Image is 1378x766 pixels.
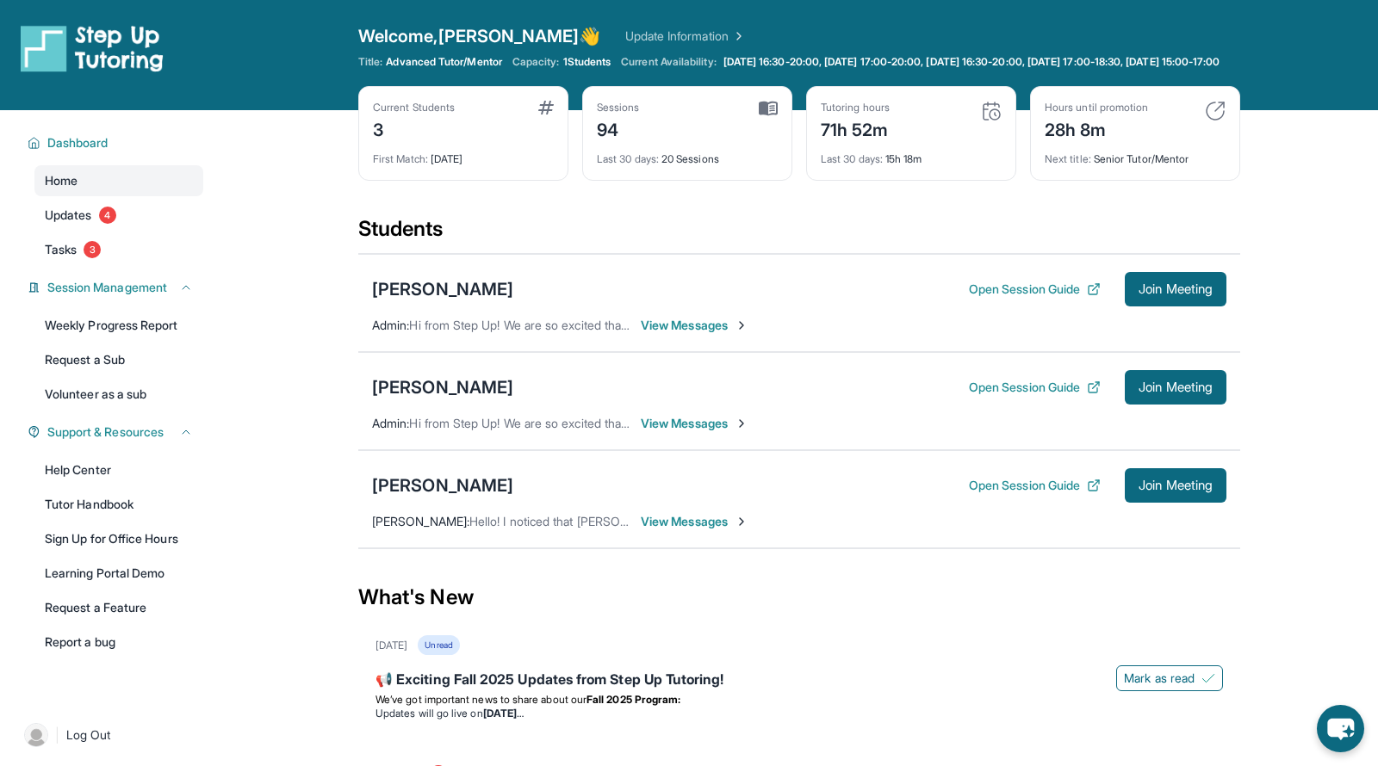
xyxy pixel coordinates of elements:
img: card [538,101,554,114]
div: 📢 Exciting Fall 2025 Updates from Step Up Tutoring! [376,669,1223,693]
span: View Messages [641,415,748,432]
img: Chevron Right [729,28,746,45]
div: Sessions [597,101,640,114]
span: Join Meeting [1139,382,1213,392]
div: [PERSON_NAME] [372,277,513,301]
span: Next title : [1045,152,1091,165]
span: Welcome, [PERSON_NAME] 👋 [358,24,601,48]
div: 20 Sessions [597,142,778,166]
div: Students [358,215,1240,253]
span: Admin : [372,318,409,332]
button: Open Session Guide [969,379,1101,396]
span: Join Meeting [1139,480,1213,491]
a: Help Center [34,454,203,485]
button: Mark as read [1116,665,1223,691]
img: card [1205,101,1226,121]
span: 4 [99,207,116,224]
button: Open Session Guide [969,281,1101,298]
a: Updates4 [34,200,203,231]
button: Dashboard [40,134,193,151]
div: What's New [358,559,1240,635]
button: chat-button [1317,705,1364,752]
div: Senior Tutor/Mentor [1045,142,1226,166]
button: Support & Resources [40,423,193,441]
a: Update Information [625,28,746,45]
a: Volunteer as a sub [34,379,203,410]
span: Session Management [47,279,167,296]
span: Current Availability: [621,55,716,69]
button: Join Meeting [1125,468,1226,503]
a: Home [34,165,203,196]
img: Chevron-Right [735,318,748,332]
a: |Log Out [17,716,203,754]
div: [DATE] [373,142,554,166]
img: Mark as read [1201,671,1215,685]
span: View Messages [641,513,748,530]
span: Title: [358,55,382,69]
div: Tutoring hours [821,101,890,114]
span: 3 [84,241,101,258]
div: 3 [373,114,455,142]
span: Capacity: [512,55,560,69]
img: logo [21,24,164,72]
span: First Match : [373,152,428,165]
img: card [981,101,1002,121]
div: 28h 8m [1045,114,1148,142]
span: Dashboard [47,134,109,151]
span: 1 Students [563,55,611,69]
span: Advanced Tutor/Mentor [386,55,501,69]
span: Last 30 days : [821,152,883,165]
a: Sign Up for Office Hours [34,523,203,554]
button: Open Session Guide [969,477,1101,494]
div: [DATE] [376,639,407,652]
img: Chevron-Right [735,515,748,528]
span: [PERSON_NAME] : [372,514,469,528]
span: Admin : [372,416,409,430]
li: Updates will go live on [376,707,1223,720]
span: Mark as read [1124,670,1195,687]
img: user-img [24,723,48,747]
span: [DATE] 16:30-20:00, [DATE] 17:00-20:00, [DATE] 16:30-20:00, [DATE] 17:00-18:30, [DATE] 15:00-17:00 [723,55,1220,69]
a: Tasks3 [34,234,203,265]
strong: [DATE] [483,707,524,720]
button: Join Meeting [1125,370,1226,405]
div: [PERSON_NAME] [372,473,513,497]
div: 94 [597,114,640,142]
div: 15h 18m [821,142,1002,166]
a: [DATE] 16:30-20:00, [DATE] 17:00-20:00, [DATE] 16:30-20:00, [DATE] 17:00-18:30, [DATE] 15:00-17:00 [720,55,1224,69]
img: Chevron-Right [735,417,748,430]
a: Learning Portal Demo [34,558,203,589]
a: Weekly Progress Report [34,310,203,341]
span: Join Meeting [1139,284,1213,294]
span: View Messages [641,317,748,334]
img: card [759,101,778,116]
span: We’ve got important news to share about our [376,693,587,706]
strong: Fall 2025 Program: [587,693,680,706]
div: Hours until promotion [1045,101,1148,114]
div: Current Students [373,101,455,114]
div: [PERSON_NAME] [372,375,513,399]
button: Join Meeting [1125,272,1226,306]
span: Support & Resources [47,423,164,441]
span: Last 30 days : [597,152,659,165]
span: Log Out [66,726,111,744]
button: Session Management [40,279,193,296]
span: | [55,725,59,745]
a: Request a Feature [34,592,203,623]
div: 71h 52m [821,114,890,142]
a: Report a bug [34,627,203,658]
a: Request a Sub [34,344,203,375]
span: Home [45,172,78,189]
a: Tutor Handbook [34,489,203,520]
span: Updates [45,207,92,224]
span: Tasks [45,241,77,258]
div: Unread [418,635,459,655]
